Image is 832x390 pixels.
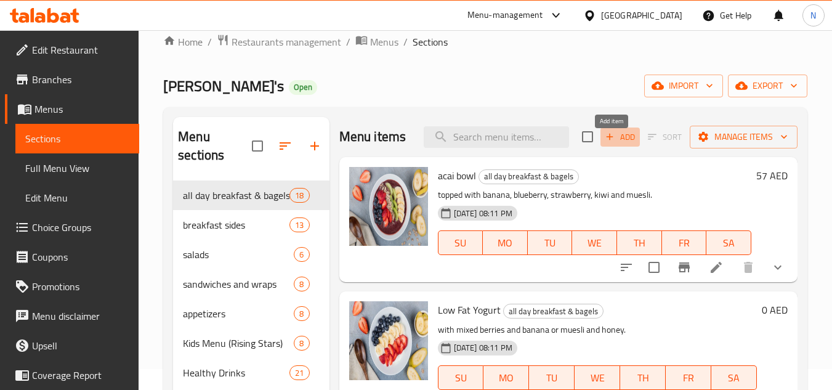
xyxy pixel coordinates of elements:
[183,306,294,321] span: appetizers
[34,102,129,116] span: Menus
[232,35,341,49] span: Restaurants management
[5,65,139,94] a: Branches
[438,322,757,338] p: with mixed berries and banana or muesli and honey.
[443,369,479,387] span: SU
[183,336,294,351] span: Kids Menu (Rising Stars)
[577,234,612,252] span: WE
[208,35,212,49] li: /
[612,253,641,282] button: sort-choices
[483,230,528,255] button: MO
[572,230,617,255] button: WE
[711,365,757,390] button: SA
[244,133,270,159] span: Select all sections
[294,338,309,349] span: 8
[294,278,309,290] span: 8
[289,80,317,95] div: Open
[163,34,807,50] nav: breadcrumb
[728,75,807,97] button: export
[346,35,350,49] li: /
[733,253,763,282] button: delete
[5,213,139,242] a: Choice Groups
[488,234,523,252] span: MO
[671,369,706,387] span: FR
[32,220,129,235] span: Choice Groups
[25,190,129,205] span: Edit Menu
[290,367,309,379] span: 21
[349,167,428,246] img: acai bowl
[32,338,129,353] span: Upsell
[690,126,798,148] button: Manage items
[438,166,476,185] span: acai bowl
[294,249,309,261] span: 6
[183,188,289,203] span: all day breakfast & bagels
[173,299,329,328] div: appetizers8
[644,75,723,97] button: import
[289,365,309,380] div: items
[666,365,711,390] button: FR
[483,365,529,390] button: MO
[413,35,448,49] span: Sections
[403,35,408,49] li: /
[810,9,816,22] span: N
[183,217,289,232] span: breakfast sides
[173,328,329,358] div: Kids Menu (Rising Stars)8
[534,369,570,387] span: TU
[32,72,129,87] span: Branches
[449,208,517,219] span: [DATE] 08:11 PM
[25,131,129,146] span: Sections
[294,306,309,321] div: items
[449,342,517,354] span: [DATE] 08:11 PM
[770,260,785,275] svg: Show Choices
[183,247,294,262] span: salads
[32,368,129,383] span: Coverage Report
[438,365,484,390] button: SU
[178,128,251,165] h2: Menu sections
[669,253,699,282] button: Branch-specific-item
[294,277,309,291] div: items
[604,130,637,144] span: Add
[438,301,501,319] span: Low Fat Yogurt
[339,128,406,146] h2: Menu items
[25,161,129,176] span: Full Menu View
[479,169,578,184] span: all day breakfast & bagels
[625,369,661,387] span: TH
[467,8,543,23] div: Menu-management
[762,301,788,319] h6: 0 AED
[32,250,129,264] span: Coupons
[370,35,398,49] span: Menus
[662,230,707,255] button: FR
[438,187,751,203] p: topped with banana, blueberry, strawberry, kiwi and muesli.
[5,301,139,331] a: Menu disclaimer
[15,153,139,183] a: Full Menu View
[654,78,713,94] span: import
[349,301,428,380] img: Low Fat Yogurt
[183,277,294,291] span: sandwiches and wraps
[504,304,603,319] span: all day breakfast & bagels
[640,128,690,147] span: Select section first
[533,234,568,252] span: TU
[32,309,129,323] span: Menu disclaimer
[575,365,620,390] button: WE
[217,34,341,50] a: Restaurants management
[763,253,793,282] button: show more
[711,234,746,252] span: SA
[667,234,702,252] span: FR
[183,365,289,380] span: Healthy Drinks
[716,369,752,387] span: SA
[5,94,139,124] a: Menus
[163,72,284,100] span: [PERSON_NAME]'s
[289,188,309,203] div: items
[173,269,329,299] div: sandwiches and wraps8
[163,35,203,49] a: Home
[15,183,139,213] a: Edit Menu
[32,43,129,57] span: Edit Restaurant
[620,365,666,390] button: TH
[5,331,139,360] a: Upsell
[5,272,139,301] a: Promotions
[443,234,479,252] span: SU
[438,230,483,255] button: SU
[289,217,309,232] div: items
[270,131,300,161] span: Sort sections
